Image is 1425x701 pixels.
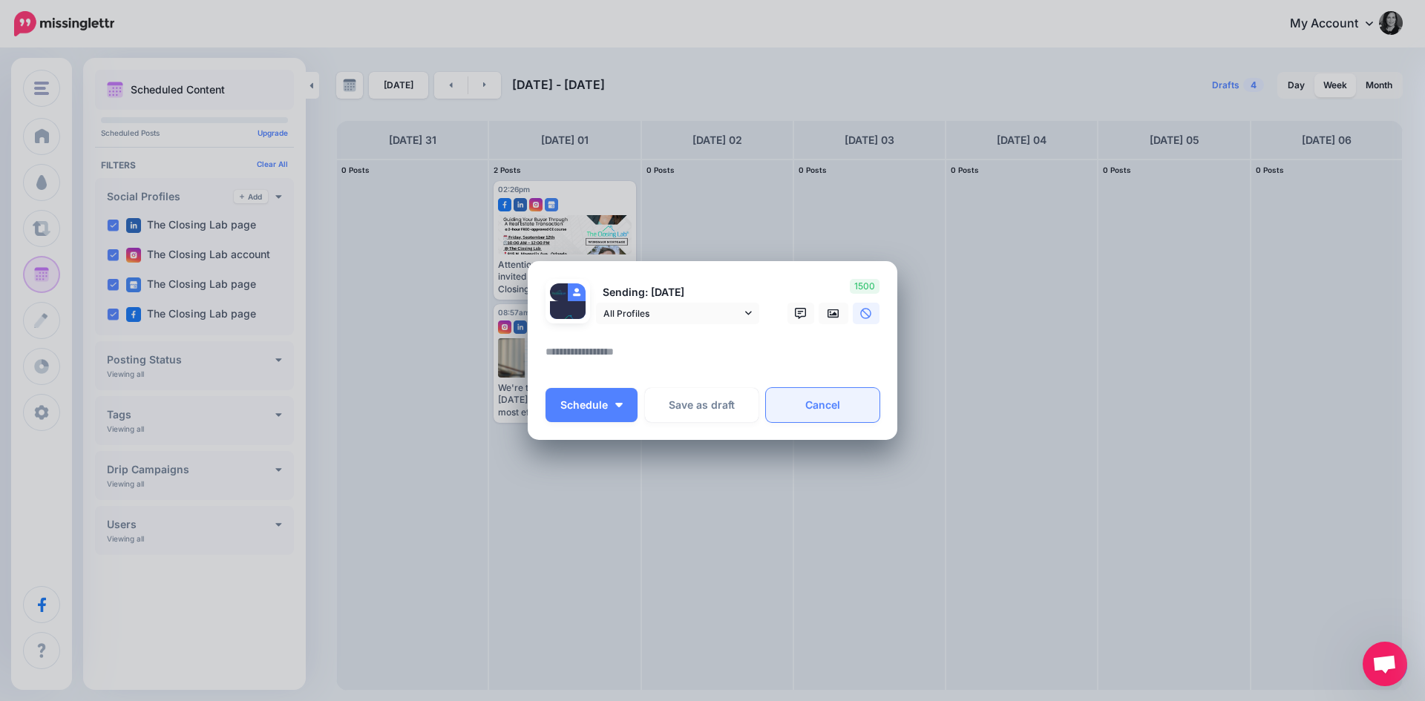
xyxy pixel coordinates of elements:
img: arrow-down-white.png [615,403,623,407]
button: Schedule [546,388,638,422]
img: user_default_image.png [568,283,586,301]
p: Sending: [DATE] [596,284,759,301]
img: 378032925_121266444406467_149743524542546012_n-bsa142180.jpg [550,283,568,301]
span: 1500 [850,279,879,294]
a: Cancel [766,388,879,422]
span: All Profiles [603,306,741,321]
img: 471373478_2314213725622094_743768045002070133_n-bsa152456.jpg [550,301,586,337]
span: Schedule [560,400,608,410]
a: All Profiles [596,303,759,324]
button: Save as draft [645,388,759,422]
